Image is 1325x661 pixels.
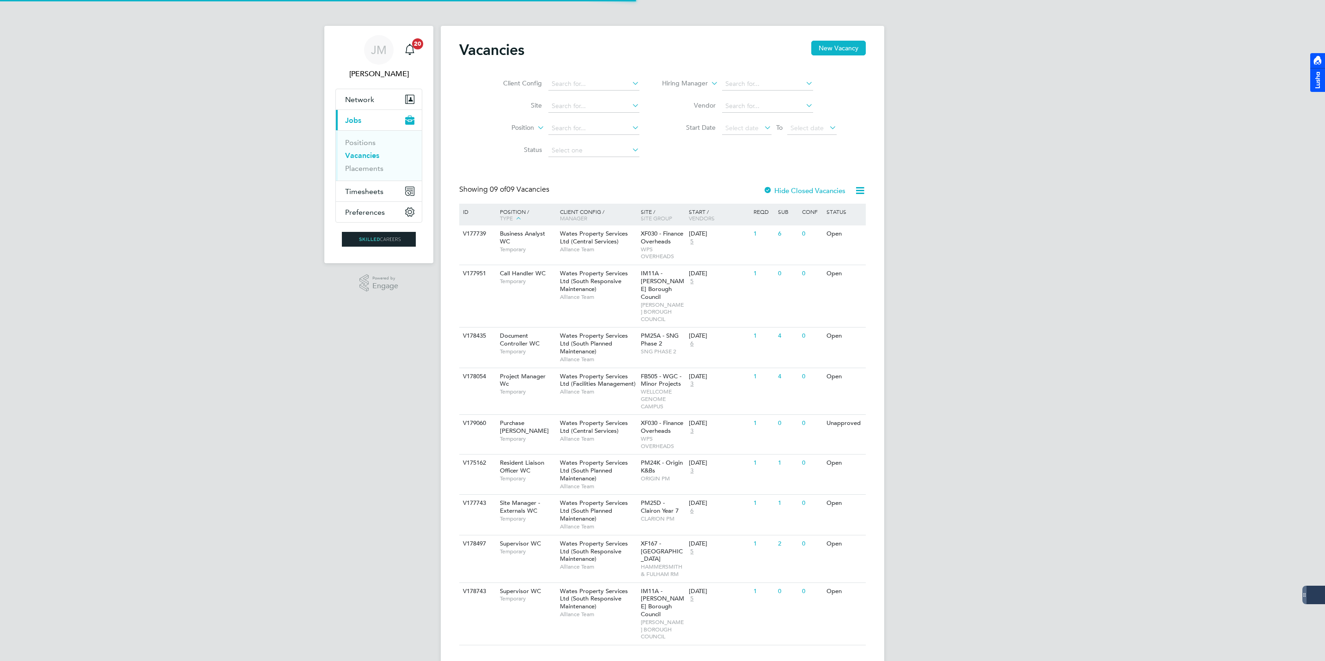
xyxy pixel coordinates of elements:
span: IM11A - [PERSON_NAME] Borough Council [641,587,684,619]
div: Reqd [751,204,775,219]
div: 2 [776,535,800,552]
div: 0 [800,265,824,282]
span: Alliance Team [560,483,636,490]
span: Site Manager - Externals WC [500,499,540,515]
div: Open [824,495,864,512]
div: 1 [751,327,775,345]
span: JM [371,44,387,56]
div: Open [824,225,864,243]
div: V178435 [461,327,493,345]
div: Open [824,368,864,385]
span: Vendors [689,214,715,222]
span: Supervisor WC [500,587,541,595]
span: Network [345,95,374,104]
label: Vendor [662,101,716,109]
div: 0 [800,583,824,600]
div: Open [824,265,864,282]
div: 0 [776,415,800,432]
div: Open [824,327,864,345]
span: Business Analyst WC [500,230,545,245]
div: 0 [800,455,824,472]
div: Site / [638,204,687,226]
span: Alliance Team [560,611,636,618]
div: 0 [800,415,824,432]
input: Select one [548,144,639,157]
span: CLARION PM [641,515,685,522]
span: Select date [725,124,759,132]
div: V179060 [461,415,493,432]
label: Site [489,101,542,109]
span: Temporary [500,515,555,522]
span: Jobs [345,116,361,125]
span: 09 Vacancies [490,185,549,194]
div: 4 [776,368,800,385]
span: Alliance Team [560,246,636,253]
span: Engage [372,282,398,290]
span: Wates Property Services Ltd (South Planned Maintenance) [560,459,628,482]
div: 0 [800,225,824,243]
a: 20 [401,35,419,65]
span: XF167 - [GEOGRAPHIC_DATA] [641,540,683,563]
div: [DATE] [689,332,749,340]
div: V175162 [461,455,493,472]
a: Positions [345,138,376,147]
div: [DATE] [689,270,749,278]
span: Alliance Team [560,388,636,395]
div: V177739 [461,225,493,243]
label: Status [489,146,542,154]
div: 0 [800,327,824,345]
input: Search for... [722,78,813,91]
div: 1 [776,495,800,512]
span: Wates Property Services Ltd (South Responsive Maintenance) [560,540,628,563]
div: 0 [776,265,800,282]
div: Open [824,535,864,552]
div: 1 [751,415,775,432]
span: HAMMERSMITH & FULHAM RM [641,563,685,577]
span: XF030 - Finance Overheads [641,230,683,245]
span: Purchase [PERSON_NAME] [500,419,549,435]
span: Call Handler WC [500,269,546,277]
div: V178743 [461,583,493,600]
div: 1 [776,455,800,472]
span: 5 [689,595,695,603]
span: Supervisor WC [500,540,541,547]
div: Open [824,583,864,600]
span: Jack McMurray [335,68,422,79]
span: Timesheets [345,187,383,196]
input: Search for... [548,100,639,113]
div: [DATE] [689,373,749,381]
a: JM[PERSON_NAME] [335,35,422,79]
span: WPS OVERHEADS [641,435,685,449]
span: Resident Liaison Officer WC [500,459,544,474]
span: Temporary [500,435,555,443]
span: To [773,121,785,133]
div: [DATE] [689,230,749,238]
div: V178497 [461,535,493,552]
span: 3 [689,467,695,475]
a: Vacancies [345,151,379,160]
div: Showing [459,185,551,194]
div: 1 [751,368,775,385]
div: Start / [687,204,751,226]
span: 5 [689,238,695,246]
button: Preferences [336,202,422,222]
span: Preferences [345,208,385,217]
div: Client Config / [558,204,638,226]
span: Wates Property Services Ltd (South Responsive Maintenance) [560,587,628,611]
span: Site Group [641,214,672,222]
input: Search for... [548,78,639,91]
span: PM25D - Clairon Year 7 [641,499,679,515]
span: Wates Property Services Ltd (South Planned Maintenance) [560,499,628,522]
div: 0 [776,583,800,600]
span: Wates Property Services Ltd (Facilities Management) [560,372,636,388]
span: Wates Property Services Ltd (Central Services) [560,230,628,245]
a: Placements [345,164,383,173]
span: Temporary [500,475,555,482]
span: Temporary [500,595,555,602]
span: PM24K - Origin K&Bs [641,459,683,474]
img: skilledcareers-logo-retina.png [342,232,416,247]
h2: Vacancies [459,41,524,59]
div: [DATE] [689,419,749,427]
div: [DATE] [689,459,749,467]
div: Position / [493,204,558,227]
